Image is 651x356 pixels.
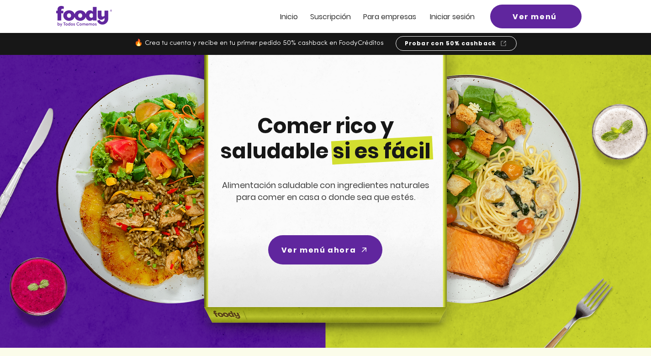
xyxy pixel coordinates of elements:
[490,5,582,28] a: Ver menú
[280,11,298,22] span: Inicio
[220,111,431,166] span: Comer rico y saludable si es fácil
[281,244,356,256] span: Ver menú ahora
[268,235,382,264] a: Ver menú ahora
[56,6,112,27] img: Logo_Foody V2.0.0 (3).png
[430,11,475,22] span: Iniciar sesión
[396,36,517,51] a: Probar con 50% cashback
[56,75,285,303] img: left-dish-compress.png
[363,11,372,22] span: Pa
[222,179,429,203] span: Alimentación saludable con ingredientes naturales para comer en casa o donde sea que estés.
[310,13,351,21] a: Suscripción
[280,13,298,21] a: Inicio
[372,11,416,22] span: ra empresas
[430,13,475,21] a: Iniciar sesión
[513,11,557,22] span: Ver menú
[363,13,416,21] a: Para empresas
[405,39,497,48] span: Probar con 50% cashback
[310,11,351,22] span: Suscripción
[179,55,469,348] img: headline-center-compress.png
[134,40,384,47] span: 🔥 Crea tu cuenta y recibe en tu primer pedido 50% cashback en FoodyCréditos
